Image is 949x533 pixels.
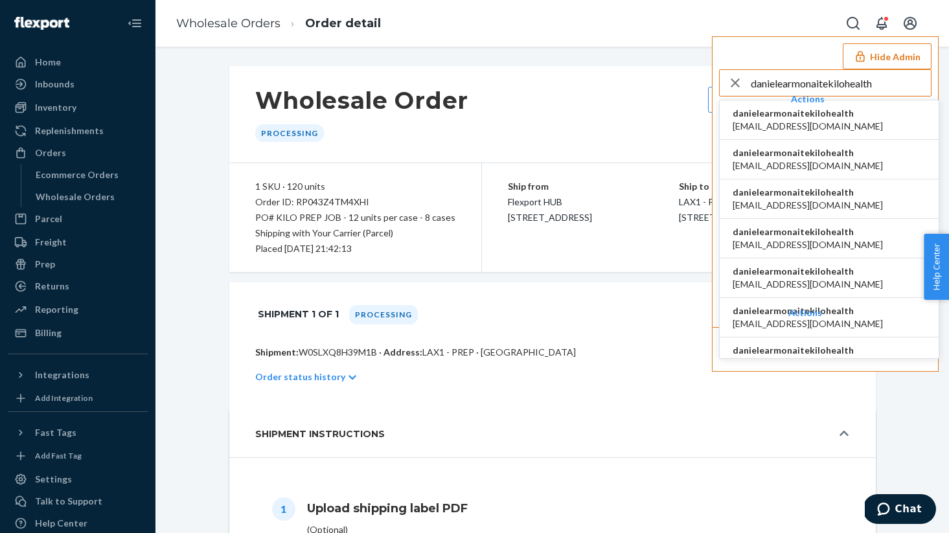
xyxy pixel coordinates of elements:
[733,278,883,291] span: [EMAIL_ADDRESS][DOMAIN_NAME]
[176,16,280,30] a: Wholesale Orders
[8,299,148,320] a: Reporting
[924,234,949,300] button: Help Center
[35,495,102,508] div: Talk to Support
[255,346,850,359] p: W0SLXQ8H39M1B · LAX1 - PREP · [GEOGRAPHIC_DATA]
[272,497,295,521] span: 1
[255,124,324,142] div: Processing
[307,500,850,517] h1: Upload shipping label PDF
[733,344,926,357] span: danielearmonaitekilohealth
[255,225,455,241] p: Shipping with Your Carrier (Parcel)
[8,120,148,141] a: Replenishments
[8,232,148,253] a: Freight
[166,5,391,43] ol: breadcrumbs
[35,56,61,69] div: Home
[733,317,883,330] span: [EMAIL_ADDRESS][DOMAIN_NAME]
[733,186,883,199] span: danielearmonaitekilohealth
[733,225,883,238] span: danielearmonaitekilohealth
[840,10,866,36] button: Open Search Box
[36,190,115,203] div: Wholesale Orders
[733,304,883,317] span: danielearmonaitekilohealth
[36,168,119,181] div: Ecommerce Orders
[8,276,148,297] a: Returns
[305,16,381,30] a: Order detail
[8,448,148,464] a: Add Fast Tag
[679,196,763,223] span: LAX1 - PREP [STREET_ADDRESS]
[35,280,69,293] div: Returns
[35,78,74,91] div: Inbounds
[35,517,87,530] div: Help Center
[35,369,89,381] div: Integrations
[29,164,148,185] a: Ecommerce Orders
[35,236,67,249] div: Freight
[8,74,148,95] a: Inbounds
[733,357,926,383] span: [PERSON_NAME][EMAIL_ADDRESS][DOMAIN_NAME]
[843,43,932,69] button: Hide Admin
[8,323,148,343] a: Billing
[865,494,936,527] iframe: Opens a widget where you can chat to one of our agents
[8,422,148,443] button: Fast Tags
[8,142,148,163] a: Orders
[122,10,148,36] button: Close Navigation
[35,473,72,486] div: Settings
[35,303,78,316] div: Reporting
[255,346,299,357] span: Shipment:
[35,450,82,461] div: Add Fast Tag
[8,52,148,73] a: Home
[679,179,850,194] p: Ship to
[508,196,592,223] span: Flexport HUB [STREET_ADDRESS]
[35,124,104,137] div: Replenishments
[255,210,455,225] div: PO# KILO PREP JOB - 12 units per case - 8 cases
[869,10,895,36] button: Open notifications
[258,301,339,328] h1: Shipment 1 of 1
[733,238,883,251] span: [EMAIL_ADDRESS][DOMAIN_NAME]
[733,199,883,212] span: [EMAIL_ADDRESS][DOMAIN_NAME]
[751,70,931,96] input: Search or paste seller ID
[383,346,422,357] span: Address:
[733,146,883,159] span: danielearmonaitekilohealth
[788,306,822,319] label: Actions
[708,87,772,113] button: Duplicate
[8,491,148,512] button: Talk to Support
[733,159,883,172] span: [EMAIL_ADDRESS][DOMAIN_NAME]
[35,392,93,403] div: Add Integration
[733,120,883,133] span: [EMAIL_ADDRESS][DOMAIN_NAME]
[8,469,148,490] a: Settings
[791,93,825,106] label: Actions
[8,97,148,118] a: Inventory
[508,179,679,194] p: Ship from
[35,426,76,439] div: Fast Tags
[8,365,148,385] button: Integrations
[8,391,148,406] a: Add Integration
[8,254,148,275] a: Prep
[35,212,62,225] div: Parcel
[8,209,148,229] a: Parcel
[255,370,345,383] p: Order status history
[29,187,148,207] a: Wholesale Orders
[35,101,76,114] div: Inventory
[733,265,883,278] span: danielearmonaitekilohealth
[255,87,469,114] h1: Wholesale Order
[35,326,62,339] div: Billing
[255,241,455,256] div: Placed [DATE] 21:42:13
[14,17,69,30] img: Flexport logo
[35,146,66,159] div: Orders
[255,426,385,442] h5: Shipment Instructions
[35,258,55,271] div: Prep
[255,194,455,210] div: Order ID: RP043Z4TM4XHI
[897,10,923,36] button: Open account menu
[229,411,876,457] button: Shipment Instructions
[349,305,418,324] div: Processing
[733,107,883,120] span: danielearmonaitekilohealth
[255,179,455,194] div: 1 SKU · 120 units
